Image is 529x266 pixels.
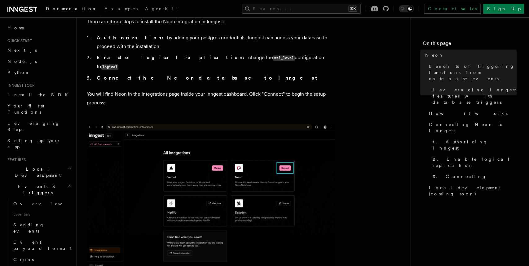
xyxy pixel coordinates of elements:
[430,171,517,182] a: 3. Connecting
[7,70,30,75] span: Python
[430,154,517,171] a: 2. Enable logical replication
[46,6,97,11] span: Documentation
[5,83,35,88] span: Inngest tour
[97,35,167,41] strong: Authorization:
[7,59,37,64] span: Node.js
[426,182,517,199] a: Local development (coming soon)
[13,240,72,251] span: Event payload format
[433,87,517,105] span: Leveraging Inngest features with database triggers
[423,50,517,61] a: Neon
[11,254,73,265] a: Crons
[5,22,73,33] a: Home
[429,121,517,134] span: Connecting Neon to Inngest
[95,33,335,51] li: by adding your postgres credentials, Inngest can access your database to proceed with the install...
[5,38,32,43] span: Quick start
[5,45,73,56] a: Next.js
[423,40,517,50] h4: On this page
[429,185,517,197] span: Local development (coming soon)
[13,257,34,262] span: Crons
[483,4,524,14] a: Sign Up
[5,89,73,100] a: Install the SDK
[426,119,517,136] a: Connecting Neon to Inngest
[5,118,73,135] a: Leveraging Steps
[7,25,25,31] span: Home
[426,108,517,119] a: How it works
[11,198,73,209] a: Overview
[101,2,141,17] a: Examples
[5,56,73,67] a: Node.js
[5,157,26,162] span: Features
[7,121,60,132] span: Leveraging Steps
[425,52,444,58] span: Neon
[433,156,517,168] span: 2. Enable logical replication
[5,164,73,181] button: Local Development
[433,173,487,180] span: 3. Connecting
[5,67,73,78] a: Python
[242,4,361,14] button: Search...⌘K
[104,6,138,11] span: Examples
[5,183,68,196] span: Events & Triggers
[97,55,248,60] strong: Enable logical replication:
[145,6,178,11] span: AgentKit
[7,138,61,149] span: Setting up your app
[42,2,101,17] a: Documentation
[399,5,414,12] button: Toggle dark mode
[429,63,517,82] span: Benefits of triggering functions from database events
[87,17,335,26] p: There are three steps to install the Neon integration in Inngest:
[430,84,517,108] a: Leveraging Inngest features with database triggers
[5,135,73,152] a: Setting up your app
[13,201,77,206] span: Overview
[426,61,517,84] a: Benefits of triggering functions from database events
[87,90,335,107] p: You will find Neon in the integrations page inside your Inngest dashboard. Click "Connect" to beg...
[5,166,68,178] span: Local Development
[348,6,357,12] kbd: ⌘K
[141,2,182,17] a: AgentKit
[5,100,73,118] a: Your first Functions
[11,209,73,219] span: Essentials
[273,55,295,61] code: wal_level
[13,222,44,233] span: Sending events
[430,136,517,154] a: 1. Authorizing Inngest
[5,181,73,198] button: Events & Triggers
[433,139,517,151] span: 1. Authorizing Inngest
[7,103,44,115] span: Your first Functions
[429,110,508,116] span: How it works
[11,237,73,254] a: Event payload format
[95,53,335,71] li: change the configuration to
[101,64,118,70] code: logical
[11,219,73,237] a: Sending events
[7,48,37,53] span: Next.js
[7,92,72,97] span: Install the SDK
[97,75,320,81] strong: Connect the Neon database to Inngest
[424,4,481,14] a: Contact sales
